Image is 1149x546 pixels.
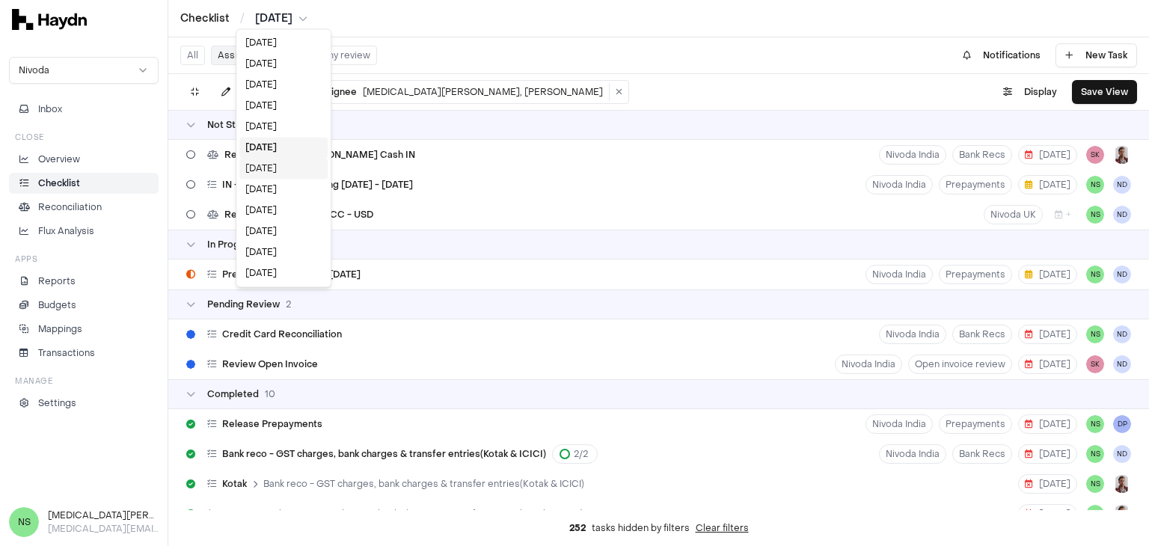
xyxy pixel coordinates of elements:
div: [DATE] [239,179,328,200]
div: [DATE] [239,221,328,242]
div: [DATE] [239,242,328,263]
div: [DATE] [239,200,328,221]
div: [DATE] [239,74,328,95]
div: [DATE] [239,116,328,137]
div: [DATE] [239,263,328,283]
div: [DATE] [239,137,328,158]
div: [DATE] [239,95,328,116]
div: [DATE] [239,53,328,74]
div: [DATE] [239,32,328,53]
div: [DATE] [239,158,328,179]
